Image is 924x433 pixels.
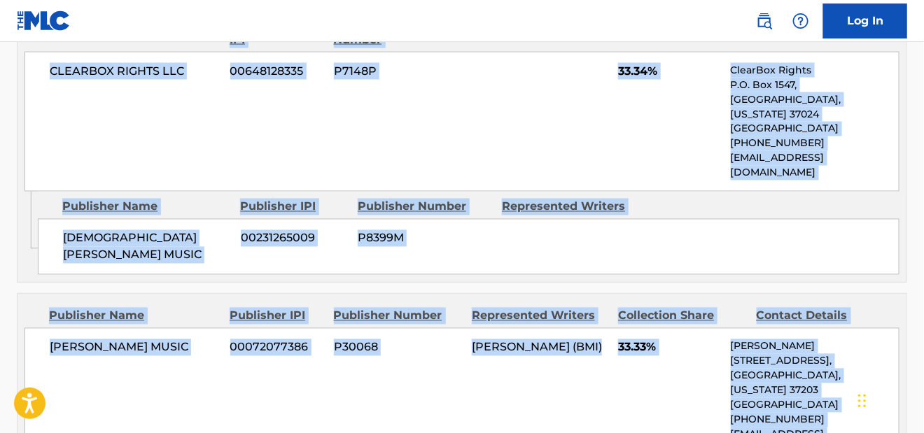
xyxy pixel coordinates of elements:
[854,366,924,433] iframe: Chat Widget
[240,199,346,215] div: Publisher IPI
[63,230,230,264] span: [DEMOGRAPHIC_DATA][PERSON_NAME] MUSIC
[731,369,899,398] p: [GEOGRAPHIC_DATA], [US_STATE] 37203
[230,308,323,325] div: Publisher IPI
[358,230,491,247] span: P8399M
[49,308,219,325] div: Publisher Name
[472,308,608,325] div: Represented Writers
[334,339,461,356] span: P30068
[858,380,867,422] div: Drag
[731,122,899,136] p: [GEOGRAPHIC_DATA]
[50,339,220,356] span: [PERSON_NAME] MUSIC
[50,63,220,80] span: CLEARBOX RIGHTS LLC
[750,7,778,35] a: Public Search
[230,339,323,356] span: 00072077386
[502,199,636,215] div: Represented Writers
[618,308,745,325] div: Collection Share
[731,78,899,92] p: P.O. Box 1547,
[731,151,899,180] p: [EMAIL_ADDRESS][DOMAIN_NAME]
[230,63,323,80] span: 00648128335
[618,339,720,356] span: 33.33%
[731,339,899,354] p: [PERSON_NAME]
[756,13,773,29] img: search
[334,308,461,325] div: Publisher Number
[731,354,899,369] p: [STREET_ADDRESS],
[731,63,899,78] p: ClearBox Rights
[731,398,899,413] p: [GEOGRAPHIC_DATA]
[334,63,461,80] span: P7148P
[17,10,71,31] img: MLC Logo
[618,63,720,80] span: 33.34%
[472,341,602,354] span: [PERSON_NAME] (BMI)
[241,230,347,247] span: 00231265009
[731,413,899,427] p: [PHONE_NUMBER]
[731,136,899,151] p: [PHONE_NUMBER]
[62,199,230,215] div: Publisher Name
[358,199,491,215] div: Publisher Number
[731,92,899,122] p: [GEOGRAPHIC_DATA], [US_STATE] 37024
[757,308,884,325] div: Contact Details
[792,13,809,29] img: help
[823,3,907,38] a: Log In
[787,7,815,35] div: Help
